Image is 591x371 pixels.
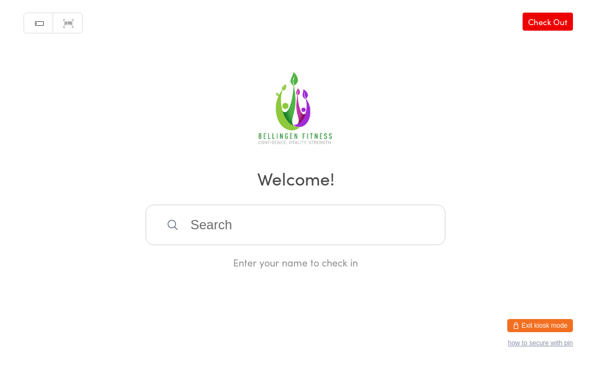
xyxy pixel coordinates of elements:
[508,345,573,353] button: how to secure with pin
[146,262,445,275] div: Enter your name to check in
[11,172,580,196] h2: Welcome!
[146,211,445,251] input: Search
[523,19,573,37] a: Check Out
[252,74,339,156] img: Bellingen Fitness
[507,325,573,338] button: Exit kiosk mode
